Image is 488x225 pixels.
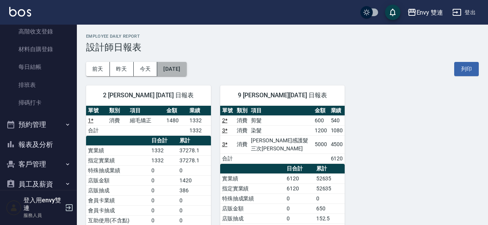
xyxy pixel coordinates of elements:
td: 實業績 [220,173,285,183]
div: Envy 雙連 [417,8,443,17]
table: a dense table [86,106,211,136]
td: 0 [149,175,178,185]
button: save [385,5,400,20]
td: 650 [314,203,345,213]
td: 0 [285,213,314,223]
span: 9 [PERSON_NAME][DATE] 日報表 [229,92,336,99]
table: a dense table [220,106,345,164]
td: 6120 [329,153,345,163]
p: 服務人員 [23,212,63,219]
td: 600 [313,115,329,125]
td: 會員卡抽成 [86,205,149,215]
td: 152.5 [314,213,345,223]
td: 會員卡業績 [86,195,149,205]
td: 消費 [235,135,249,153]
td: 合計 [220,153,235,163]
td: 6120 [285,173,314,183]
h2: Employee Daily Report [86,34,479,39]
th: 業績 [329,106,345,116]
td: 37278.1 [178,155,211,165]
th: 金額 [164,106,188,116]
th: 金額 [313,106,329,116]
th: 日合計 [149,136,178,146]
button: Envy 雙連 [404,5,447,20]
td: 特殊抽成業績 [86,165,149,175]
a: 掃碼打卡 [3,94,74,112]
td: 6120 [285,183,314,193]
th: 單號 [86,106,107,116]
td: 0 [285,203,314,213]
td: 0 [149,195,178,205]
span: 2 [PERSON_NAME] [DATE] 日報表 [95,92,202,99]
h5: 登入用envy雙連 [23,197,63,212]
td: 52635 [314,173,345,183]
td: 消費 [235,125,249,135]
th: 日合計 [285,164,314,174]
td: 消費 [235,115,249,125]
td: 540 [329,115,345,125]
td: 0 [149,205,178,215]
a: 排班表 [3,76,74,94]
td: 1332 [188,115,211,125]
th: 類別 [235,106,249,116]
img: Logo [9,7,31,17]
img: Person [6,200,22,215]
button: 登出 [449,5,479,20]
th: 項目 [249,106,312,116]
td: 1332 [149,145,178,155]
td: 1480 [164,115,188,125]
td: 0 [149,185,178,195]
td: 0 [285,193,314,203]
td: 1420 [178,175,211,185]
td: 指定實業績 [220,183,285,193]
button: 報表及分析 [3,135,74,155]
th: 項目 [128,106,164,116]
button: 客戶管理 [3,154,74,174]
td: 染髮 [249,125,312,135]
td: 0 [178,205,211,215]
td: 52635 [314,183,345,193]
button: 前天 [86,62,110,76]
td: 消費 [107,115,128,125]
td: 5000 [313,135,329,153]
button: 員工及薪資 [3,174,74,194]
th: 單號 [220,106,235,116]
td: 縮毛矯正 [128,115,164,125]
button: [DATE] [157,62,186,76]
td: 0 [178,195,211,205]
button: 昨天 [110,62,134,76]
button: 列印 [454,62,479,76]
a: 材料自購登錄 [3,40,74,58]
th: 累計 [314,164,345,174]
td: 0 [314,193,345,203]
td: 1332 [149,155,178,165]
td: 37278.1 [178,145,211,155]
a: 高階收支登錄 [3,23,74,40]
td: 店販抽成 [220,213,285,223]
th: 累計 [178,136,211,146]
h3: 設計師日報表 [86,42,479,53]
td: 0 [149,165,178,175]
td: 386 [178,185,211,195]
td: 特殊抽成業績 [220,193,285,203]
td: 剪髮 [249,115,312,125]
td: 1080 [329,125,345,135]
td: 店販金額 [220,203,285,213]
td: 1200 [313,125,329,135]
a: 每日結帳 [3,58,74,76]
td: 0 [178,165,211,175]
td: 1332 [188,125,211,135]
td: 4500 [329,135,345,153]
td: 指定實業績 [86,155,149,165]
td: [PERSON_NAME]感護髮三次[PERSON_NAME] [249,135,312,153]
button: 預約管理 [3,115,74,135]
th: 業績 [188,106,211,116]
td: 實業績 [86,145,149,155]
td: 合計 [86,125,107,135]
th: 類別 [107,106,128,116]
td: 店販金額 [86,175,149,185]
td: 店販抽成 [86,185,149,195]
button: 今天 [134,62,158,76]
